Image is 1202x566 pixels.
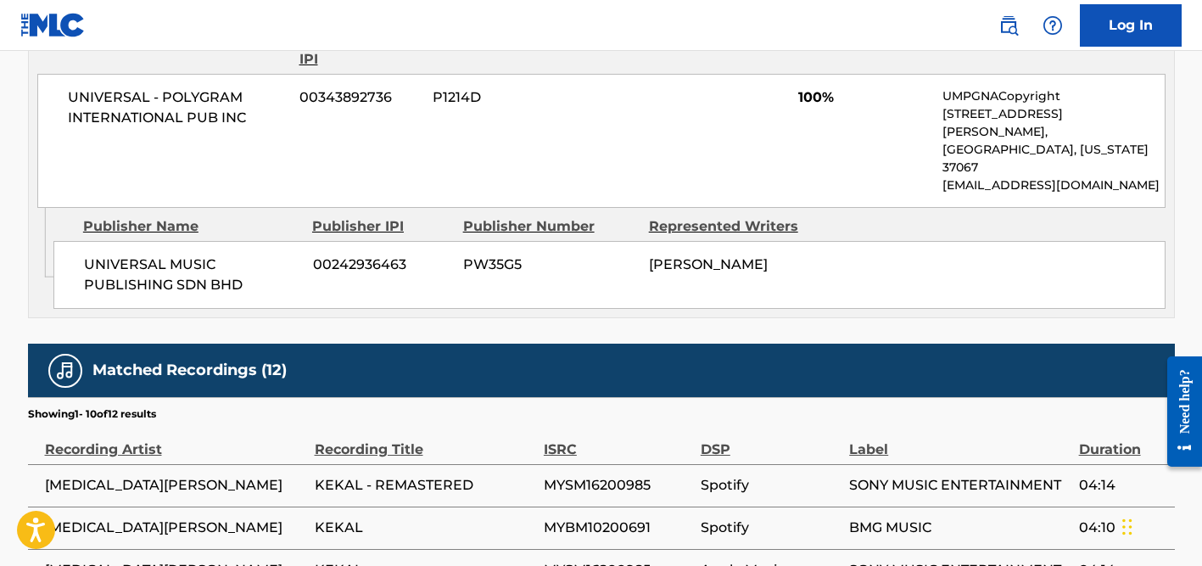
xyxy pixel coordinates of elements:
img: search [998,15,1019,36]
span: PW35G5 [463,255,636,275]
p: [STREET_ADDRESS][PERSON_NAME], [942,105,1164,141]
span: MYSM16200985 [544,475,692,496]
a: Log In [1080,4,1182,47]
div: ISRC [544,422,692,460]
span: BMG MUSIC [849,518,1070,538]
div: Publisher Name [83,216,299,237]
span: MYBM10200691 [544,518,692,538]
iframe: Chat Widget [1117,485,1202,566]
span: KEKAL - REMASTERED [315,475,535,496]
span: 00242936463 [313,255,450,275]
div: Help [1036,8,1070,42]
a: Public Search [992,8,1026,42]
span: SONY MUSIC ENTERTAINMENT [849,475,1070,496]
span: Spotify [701,518,841,538]
iframe: Resource Center [1154,343,1202,479]
div: Publisher Number [463,216,636,237]
span: P1214D [433,87,597,108]
p: Showing 1 - 10 of 12 results [28,406,156,422]
div: Duration [1079,422,1166,460]
span: 04:10 [1079,518,1166,538]
div: Recording Title [315,422,535,460]
p: [EMAIL_ADDRESS][DOMAIN_NAME] [942,177,1164,194]
div: Recording Artist [45,422,306,460]
div: Represented Writers [649,216,822,237]
div: Publisher IPI [312,216,450,237]
img: MLC Logo [20,13,86,37]
div: Label [849,422,1070,460]
img: Matched Recordings [55,361,75,381]
span: KEKAL [315,518,535,538]
p: UMPGNACopyright [942,87,1164,105]
div: Drag [1122,502,1132,552]
span: 04:14 [1079,475,1166,496]
span: UNIVERSAL - POLYGRAM INTERNATIONAL PUB INC [68,87,288,128]
span: [MEDICAL_DATA][PERSON_NAME] [45,475,306,496]
div: DSP [701,422,841,460]
p: [GEOGRAPHIC_DATA], [US_STATE] 37067 [942,141,1164,177]
span: [MEDICAL_DATA][PERSON_NAME] [45,518,306,538]
span: [PERSON_NAME] [649,256,768,272]
span: UNIVERSAL MUSIC PUBLISHING SDN BHD [84,255,300,295]
span: Spotify [701,475,841,496]
img: help [1043,15,1063,36]
h5: Matched Recordings (12) [92,361,287,380]
span: 100% [798,87,930,108]
span: 00343892736 [299,87,420,108]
